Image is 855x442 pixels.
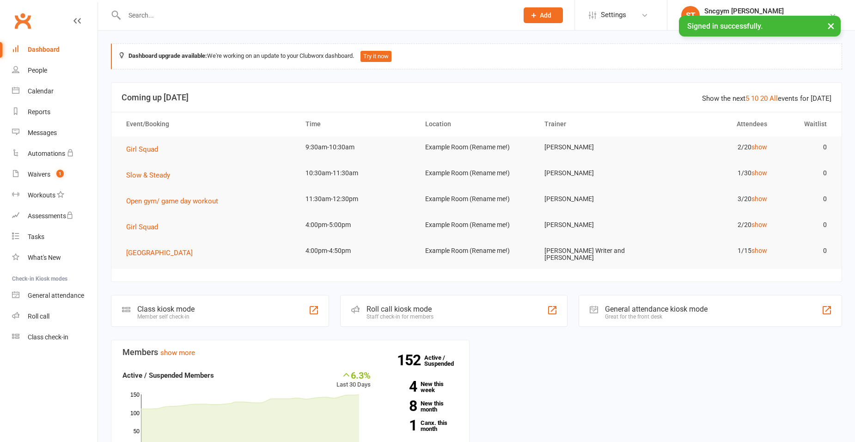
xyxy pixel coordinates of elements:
[704,15,829,24] div: S & C Fitness (The Squad & Challenge Crew)
[823,16,839,36] button: ×
[366,313,434,320] div: Staff check-in for members
[366,305,434,313] div: Roll call kiosk mode
[126,145,158,153] span: Girl Squad
[28,191,55,199] div: Workouts
[28,233,44,240] div: Tasks
[12,102,98,123] a: Reports
[126,171,170,179] span: Slow & Steady
[385,418,417,432] strong: 1
[417,112,537,136] th: Location
[605,313,708,320] div: Great for the front desk
[385,400,458,412] a: 8New this month
[776,240,835,262] td: 0
[297,136,417,158] td: 9:30am-10:30am
[702,93,831,104] div: Show the next events for [DATE]
[28,150,65,157] div: Automations
[12,81,98,102] a: Calendar
[751,195,767,203] a: show
[297,112,417,136] th: Time
[28,212,73,220] div: Assessments
[28,46,60,53] div: Dashboard
[704,7,829,15] div: Sncgym [PERSON_NAME]
[12,143,98,164] a: Automations
[417,136,537,158] td: Example Room (Rename me!)
[12,39,98,60] a: Dashboard
[12,123,98,143] a: Messages
[776,162,835,184] td: 0
[397,353,424,367] strong: 152
[417,162,537,184] td: Example Room (Rename me!)
[336,370,371,380] div: 6.3%
[536,214,656,236] td: [PERSON_NAME]
[122,348,458,357] h3: Members
[28,67,47,74] div: People
[385,420,458,432] a: 1Canx. this month
[12,247,98,268] a: What's New
[122,9,512,22] input: Search...
[12,227,98,247] a: Tasks
[524,7,563,23] button: Add
[751,94,758,103] a: 10
[28,171,50,178] div: Waivers
[12,327,98,348] a: Class kiosk mode
[360,51,391,62] button: Try it now
[126,170,177,181] button: Slow & Steady
[137,313,195,320] div: Member self check-in
[336,370,371,390] div: Last 30 Days
[126,223,158,231] span: Girl Squad
[424,348,465,374] a: 152Active / Suspended
[536,136,656,158] td: [PERSON_NAME]
[137,305,195,313] div: Class kiosk mode
[126,196,225,207] button: Open gym/ game day workout
[536,188,656,210] td: [PERSON_NAME]
[656,188,776,210] td: 3/20
[118,112,297,136] th: Event/Booking
[656,112,776,136] th: Attendees
[28,292,84,299] div: General attendance
[769,94,778,103] a: All
[126,144,165,155] button: Girl Squad
[681,6,700,25] div: ST
[28,254,61,261] div: What's New
[776,188,835,210] td: 0
[751,143,767,151] a: show
[12,185,98,206] a: Workouts
[12,206,98,227] a: Assessments
[776,214,835,236] td: 0
[126,247,199,258] button: [GEOGRAPHIC_DATA]
[745,94,749,103] a: 5
[126,249,193,257] span: [GEOGRAPHIC_DATA]
[28,313,49,320] div: Roll call
[540,12,551,19] span: Add
[12,60,98,81] a: People
[160,349,195,357] a: show more
[536,240,656,269] td: [PERSON_NAME] Writer and [PERSON_NAME]
[28,87,54,95] div: Calendar
[126,221,165,233] button: Girl Squad
[751,247,767,254] a: show
[656,240,776,262] td: 1/15
[11,9,34,32] a: Clubworx
[776,112,835,136] th: Waitlist
[126,197,218,205] span: Open gym/ game day workout
[12,164,98,185] a: Waivers 1
[56,170,64,178] span: 1
[128,52,207,59] strong: Dashboard upgrade available:
[605,305,708,313] div: General attendance kiosk mode
[417,188,537,210] td: Example Room (Rename me!)
[12,285,98,306] a: General attendance kiosk mode
[656,162,776,184] td: 1/30
[776,136,835,158] td: 0
[417,240,537,262] td: Example Room (Rename me!)
[12,306,98,327] a: Roll call
[601,5,626,25] span: Settings
[122,93,831,102] h3: Coming up [DATE]
[111,43,842,69] div: We're working on an update to your Clubworx dashboard.
[297,188,417,210] td: 11:30am-12:30pm
[28,129,57,136] div: Messages
[297,162,417,184] td: 10:30am-11:30am
[122,371,214,380] strong: Active / Suspended Members
[417,214,537,236] td: Example Room (Rename me!)
[656,136,776,158] td: 2/20
[28,333,68,341] div: Class check-in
